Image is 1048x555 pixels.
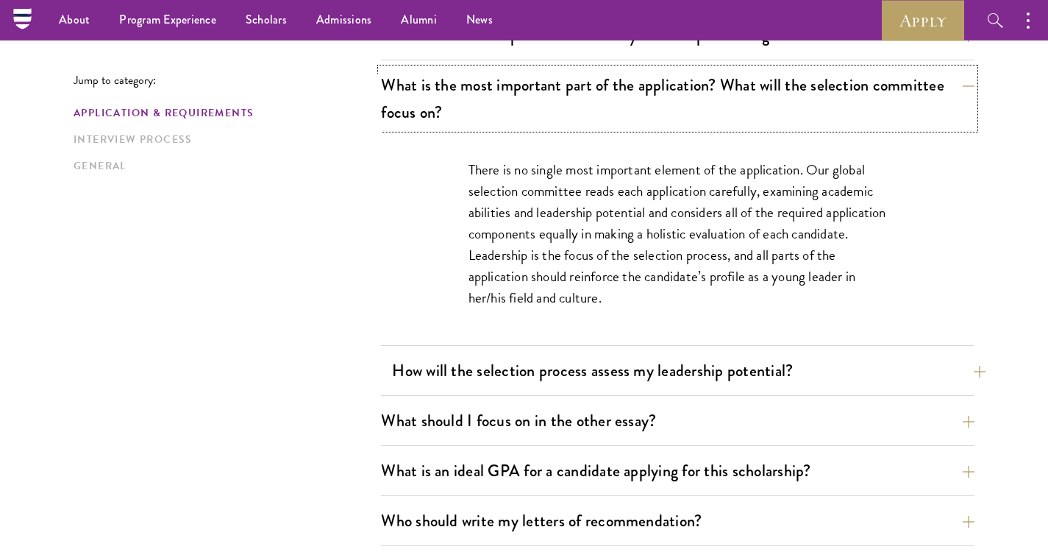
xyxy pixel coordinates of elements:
[74,74,381,87] p: Jump to category:
[381,504,974,537] button: Who should write my letters of recommendation?
[392,354,985,387] button: How will the selection process assess my leadership potential?
[381,68,974,129] button: What is the most important part of the application? What will the selection committee focus on?
[381,404,974,437] button: What should I focus on in the other essay?
[74,105,372,121] a: Application & Requirements
[74,158,372,174] a: General
[381,454,974,487] button: What is an ideal GPA for a candidate applying for this scholarship?
[74,132,372,147] a: Interview Process
[468,159,888,308] p: There is no single most important element of the application. Our global selection committee read...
